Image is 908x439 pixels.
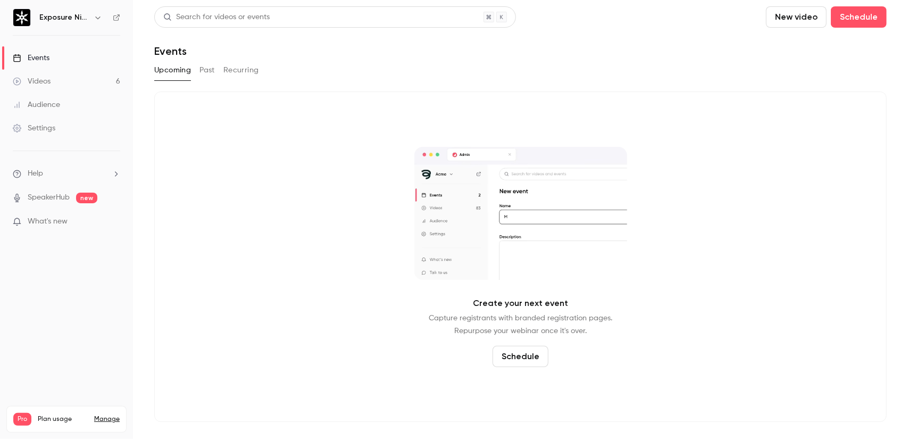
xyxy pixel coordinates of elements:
[13,413,31,426] span: Pro
[493,346,548,367] button: Schedule
[28,192,70,203] a: SpeakerHub
[473,297,568,310] p: Create your next event
[13,76,51,87] div: Videos
[94,415,120,424] a: Manage
[154,45,187,57] h1: Events
[13,123,55,134] div: Settings
[13,168,120,179] li: help-dropdown-opener
[429,312,612,337] p: Capture registrants with branded registration pages. Repurpose your webinar once it's over.
[223,62,259,79] button: Recurring
[766,6,827,28] button: New video
[28,168,43,179] span: Help
[163,12,270,23] div: Search for videos or events
[39,12,89,23] h6: Exposure Ninja
[13,53,49,63] div: Events
[38,415,88,424] span: Plan usage
[76,193,97,203] span: new
[28,216,68,227] span: What's new
[831,6,887,28] button: Schedule
[199,62,215,79] button: Past
[13,9,30,26] img: Exposure Ninja
[154,62,191,79] button: Upcoming
[13,100,60,110] div: Audience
